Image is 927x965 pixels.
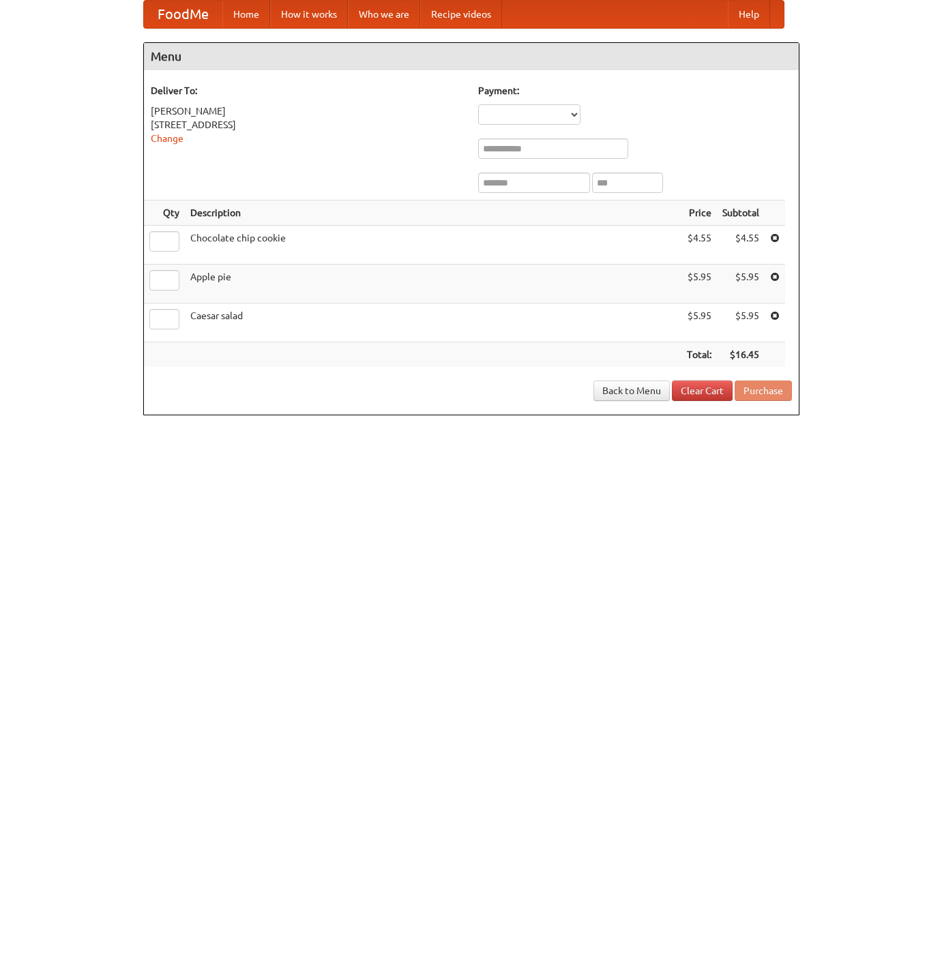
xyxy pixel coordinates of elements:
[717,226,765,265] td: $4.55
[593,381,670,401] a: Back to Menu
[151,133,183,144] a: Change
[717,265,765,303] td: $5.95
[681,265,717,303] td: $5.95
[270,1,348,28] a: How it works
[681,201,717,226] th: Price
[681,342,717,368] th: Total:
[144,201,185,226] th: Qty
[185,226,681,265] td: Chocolate chip cookie
[478,84,792,98] h5: Payment:
[151,104,465,118] div: [PERSON_NAME]
[185,265,681,303] td: Apple pie
[185,303,681,342] td: Caesar salad
[222,1,270,28] a: Home
[420,1,502,28] a: Recipe videos
[717,342,765,368] th: $16.45
[735,381,792,401] button: Purchase
[144,1,222,28] a: FoodMe
[672,381,733,401] a: Clear Cart
[185,201,681,226] th: Description
[144,43,799,70] h4: Menu
[728,1,770,28] a: Help
[717,201,765,226] th: Subtotal
[681,226,717,265] td: $4.55
[348,1,420,28] a: Who we are
[717,303,765,342] td: $5.95
[151,118,465,132] div: [STREET_ADDRESS]
[681,303,717,342] td: $5.95
[151,84,465,98] h5: Deliver To:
